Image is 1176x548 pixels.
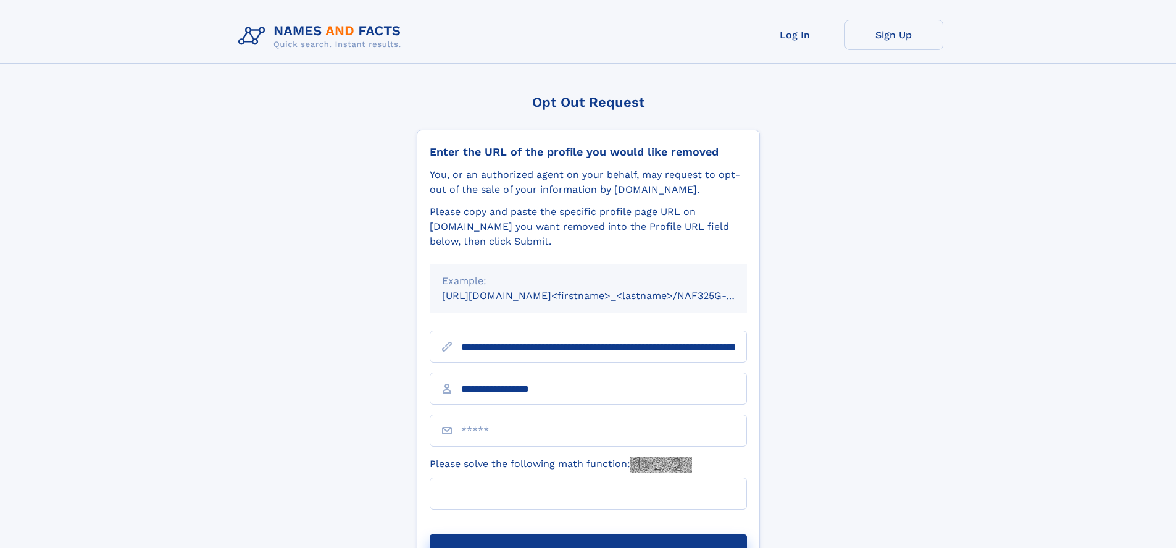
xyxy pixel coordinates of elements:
[844,20,943,50] a: Sign Up
[430,204,747,249] div: Please copy and paste the specific profile page URL on [DOMAIN_NAME] you want removed into the Pr...
[442,274,735,289] div: Example:
[746,20,844,50] a: Log In
[430,167,747,197] div: You, or an authorized agent on your behalf, may request to opt-out of the sale of your informatio...
[430,145,747,159] div: Enter the URL of the profile you would like removed
[233,20,411,53] img: Logo Names and Facts
[417,95,760,110] div: Opt Out Request
[442,290,770,301] small: [URL][DOMAIN_NAME]<firstname>_<lastname>/NAF325G-xxxxxxxx
[430,457,692,473] label: Please solve the following math function:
